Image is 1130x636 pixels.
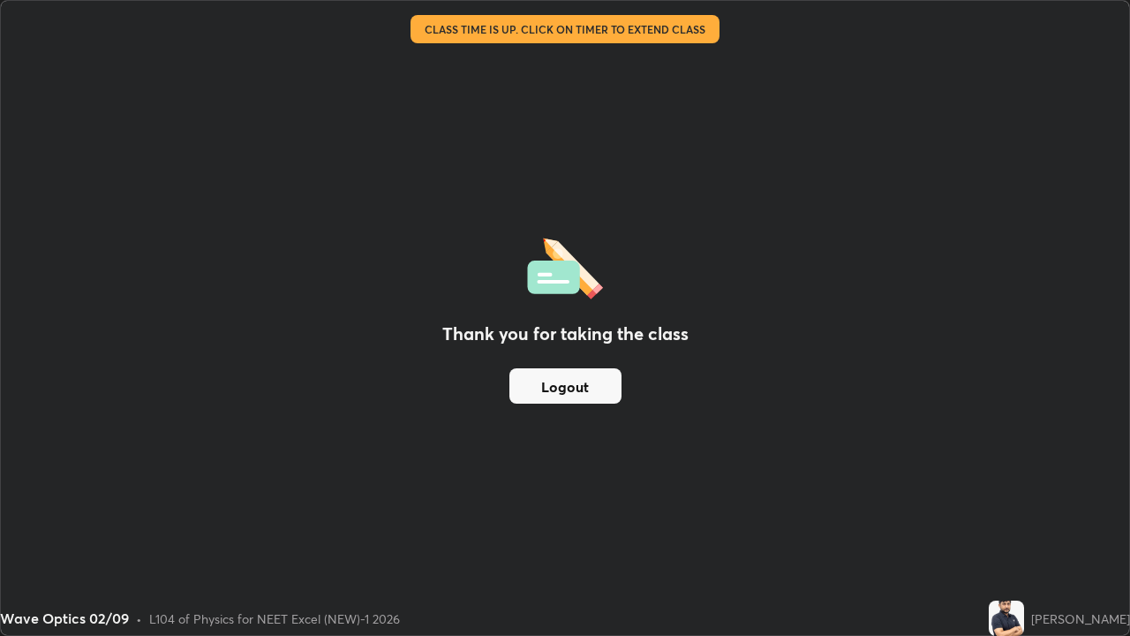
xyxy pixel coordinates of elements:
[527,232,603,299] img: offlineFeedback.1438e8b3.svg
[509,368,621,404] button: Logout
[1031,609,1130,628] div: [PERSON_NAME]
[989,601,1024,636] img: de6c275da805432c8bc00b045e3c7ab9.jpg
[136,609,142,628] div: •
[442,321,689,347] h2: Thank you for taking the class
[149,609,400,628] div: L104 of Physics for NEET Excel (NEW)-1 2026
